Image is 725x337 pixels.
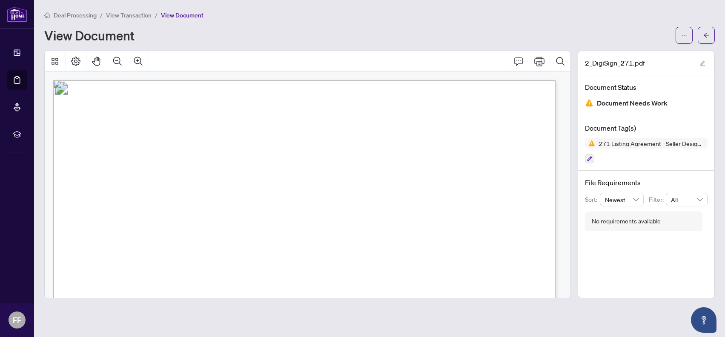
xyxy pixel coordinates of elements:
[605,193,639,206] span: Newest
[155,10,158,20] li: /
[44,29,135,42] h1: View Document
[592,217,661,226] div: No requirements available
[585,177,708,188] h4: File Requirements
[691,307,716,333] button: Open asap
[44,12,50,18] span: home
[671,193,702,206] span: All
[13,314,21,326] span: FF
[585,138,595,149] img: Status Icon
[585,123,708,133] h4: Document Tag(s)
[106,11,152,19] span: View Transaction
[100,10,103,20] li: /
[585,58,645,68] span: 2_DigiSign_271.pdf
[597,97,668,109] span: Document Needs Work
[699,60,705,66] span: edit
[585,195,600,204] p: Sort:
[54,11,97,19] span: Deal Processing
[649,195,666,204] p: Filter:
[161,11,203,19] span: View Document
[703,32,709,38] span: arrow-left
[7,6,27,22] img: logo
[585,82,708,92] h4: Document Status
[585,99,593,107] img: Document Status
[595,140,708,146] span: 271 Listing Agreement - Seller Designated Representation Agreement Authority to Offer for Sale
[681,32,687,38] span: ellipsis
